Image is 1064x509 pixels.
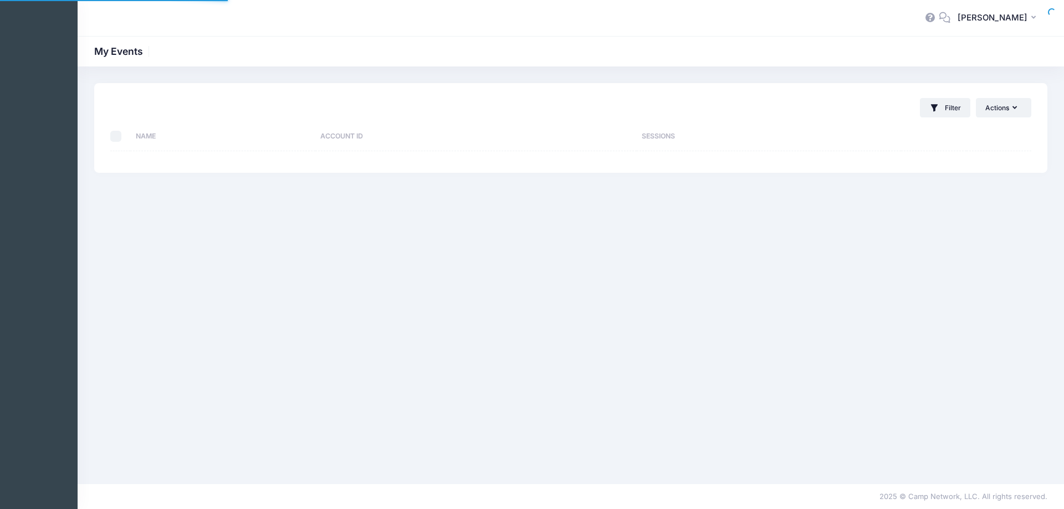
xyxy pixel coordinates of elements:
[637,122,902,151] th: Sessions
[879,492,1047,501] span: 2025 © Camp Network, LLC. All rights reserved.
[976,98,1031,117] button: Actions
[315,122,637,151] th: Account ID
[130,122,315,151] th: Name
[94,45,152,57] h1: My Events
[950,6,1047,31] button: [PERSON_NAME]
[920,98,970,117] button: Filter
[958,12,1027,24] span: [PERSON_NAME]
